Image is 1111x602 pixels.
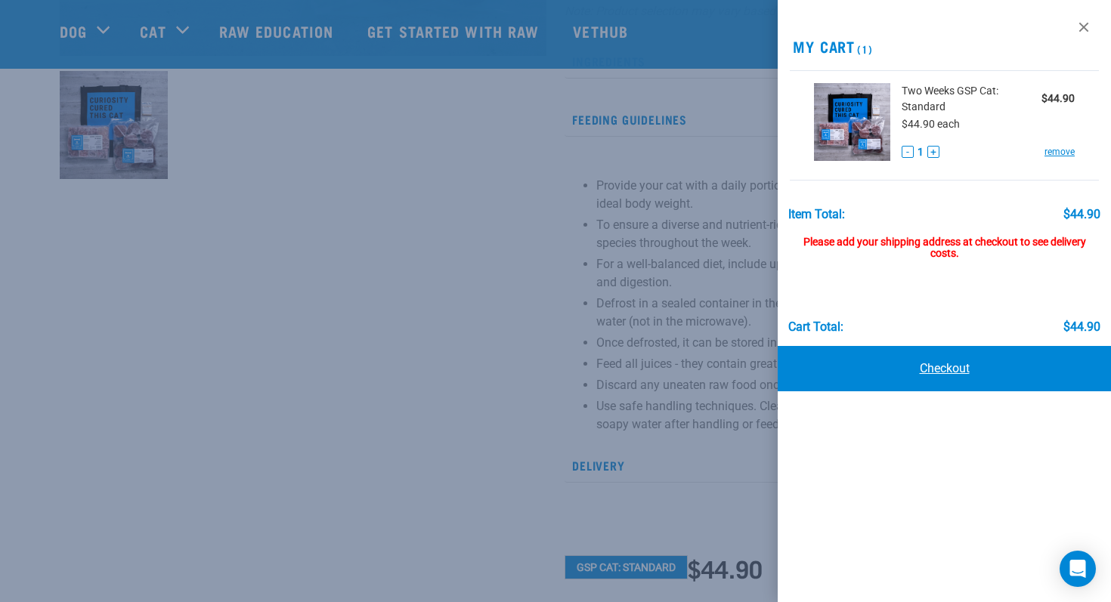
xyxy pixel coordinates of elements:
div: Open Intercom Messenger [1060,551,1096,587]
span: 1 [918,144,924,160]
button: - [902,146,914,158]
div: Cart total: [788,320,843,334]
div: $44.90 [1063,208,1100,221]
button: + [927,146,939,158]
div: Item Total: [788,208,845,221]
span: $44.90 each [902,118,960,130]
span: Two Weeks GSP Cat: Standard [902,83,1041,115]
a: Checkout [778,346,1111,391]
h2: My Cart [778,38,1111,55]
img: Get Started Cat (Standard) [814,83,890,161]
a: remove [1044,145,1075,159]
strong: $44.90 [1041,92,1075,104]
span: (1) [855,46,872,51]
div: Please add your shipping address at checkout to see delivery costs. [788,221,1101,261]
div: $44.90 [1063,320,1100,334]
